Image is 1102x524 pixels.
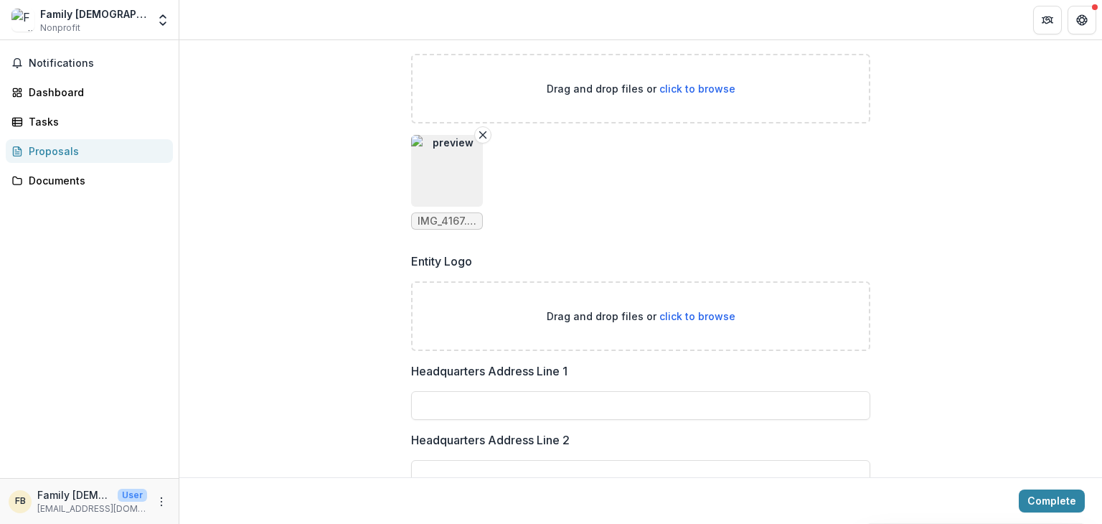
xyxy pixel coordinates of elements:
p: Drag and drop files or [547,309,735,324]
div: Remove FilepreviewIMG_4167.jpg [411,135,483,230]
a: Tasks [6,110,173,134]
button: Complete [1019,490,1085,513]
div: Family Bible [15,497,26,506]
p: User [118,489,147,502]
button: Open entity switcher [153,6,173,34]
span: click to browse [659,83,735,95]
p: Headquarters Address Line 1 [411,362,568,380]
p: [EMAIL_ADDRESS][DOMAIN_NAME] [37,502,147,515]
button: Partners [1033,6,1062,34]
span: Notifications [29,57,167,70]
span: IMG_4167.jpg [418,215,476,228]
img: preview [411,135,483,207]
a: Dashboard [6,80,173,104]
div: Family [DEMOGRAPHIC_DATA] Inc. [40,6,147,22]
span: Nonprofit [40,22,80,34]
button: Notifications [6,52,173,75]
div: Dashboard [29,85,161,100]
button: Get Help [1068,6,1096,34]
button: Remove File [474,126,491,144]
p: Headquarters Address Line 2 [411,431,570,449]
p: Drag and drop files or [547,81,735,96]
div: Proposals [29,144,161,159]
button: More [153,493,170,510]
img: Family Bible Inc. [11,9,34,32]
p: Entity Logo [411,253,472,270]
a: Documents [6,169,173,192]
p: Family [DEMOGRAPHIC_DATA] [37,487,112,502]
span: click to browse [659,310,735,322]
a: Proposals [6,139,173,163]
div: Tasks [29,114,161,129]
div: Documents [29,173,161,188]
